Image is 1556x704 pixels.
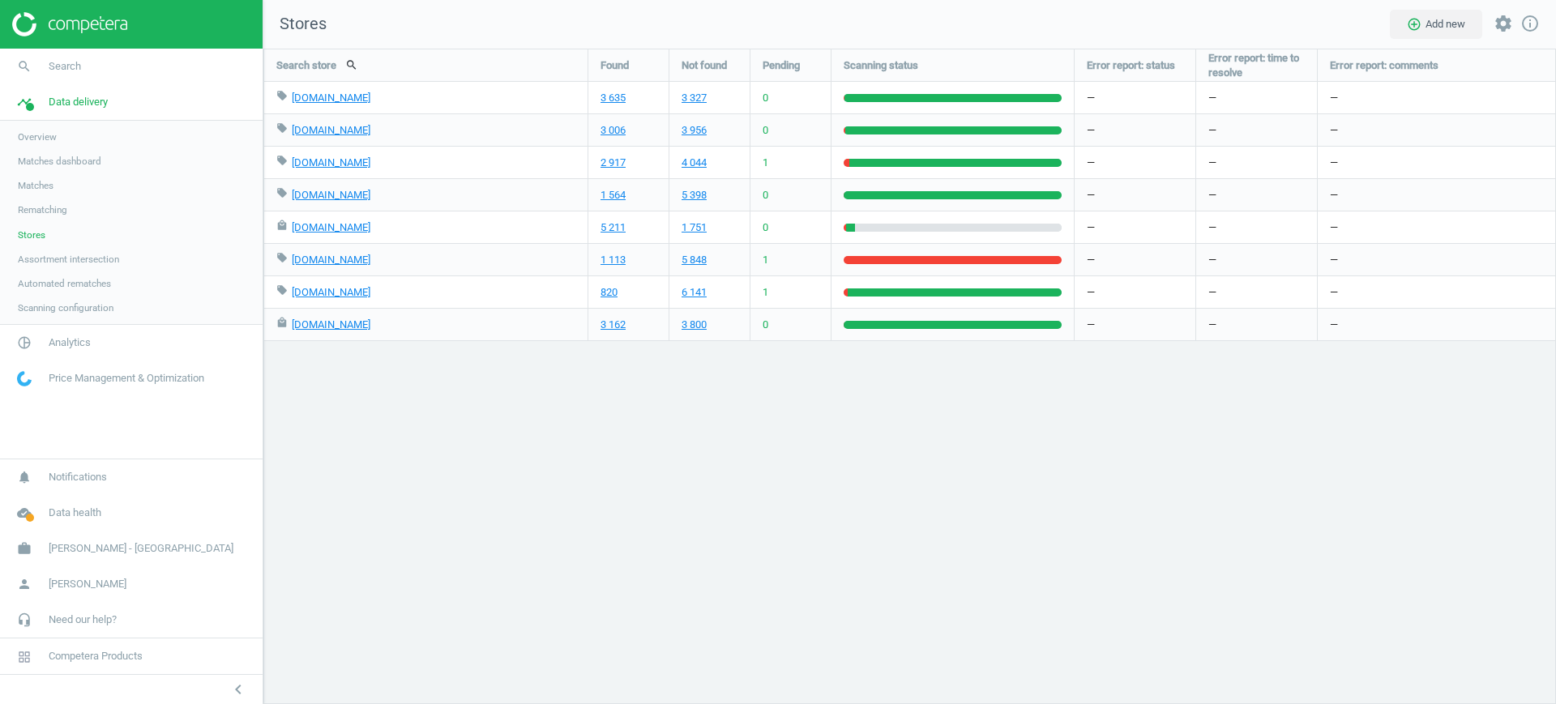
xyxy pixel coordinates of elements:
[292,124,370,136] a: [DOMAIN_NAME]
[276,90,288,101] i: local_offer
[1494,14,1513,33] i: settings
[1208,51,1305,80] span: Error report: time to resolve
[844,58,918,73] span: Scanning status
[12,12,127,36] img: ajHJNr6hYgQAAAAASUVORK5CYII=
[292,221,370,233] a: [DOMAIN_NAME]
[1318,114,1556,146] div: —
[601,156,626,170] a: 2 917
[49,649,143,663] span: Competera Products
[763,253,768,267] span: 1
[1318,276,1556,308] div: —
[1087,58,1175,73] span: Error report: status
[682,123,707,138] a: 3 956
[1075,309,1195,340] div: —
[1075,179,1195,211] div: —
[49,506,101,520] span: Data health
[18,179,53,192] span: Matches
[18,228,45,241] span: Stores
[49,470,107,484] span: Notifications
[9,497,40,528] i: cloud_done
[1318,82,1556,113] div: —
[229,680,248,699] i: chevron_left
[9,51,40,82] i: search
[763,156,768,170] span: 1
[1075,276,1195,308] div: —
[601,285,618,300] a: 820
[601,58,629,73] span: Found
[763,188,768,203] span: 0
[336,51,367,79] button: search
[1318,244,1556,275] div: —
[1208,318,1216,332] span: —
[682,220,707,235] a: 1 751
[601,220,626,235] a: 5 211
[601,91,626,105] a: 3 635
[292,254,370,266] a: [DOMAIN_NAME]
[1208,188,1216,203] span: —
[9,569,40,599] i: person
[18,203,67,216] span: Rematching
[1318,179,1556,211] div: —
[292,189,370,201] a: [DOMAIN_NAME]
[49,541,233,556] span: [PERSON_NAME] - [GEOGRAPHIC_DATA]
[49,612,117,627] span: Need our help?
[276,122,288,134] i: local_offer
[1208,220,1216,235] span: —
[1075,147,1195,178] div: —
[682,91,707,105] a: 3 327
[17,371,32,386] img: wGWNvw8QSZomAAAAABJRU5ErkJggg==
[1208,123,1216,138] span: —
[18,130,57,143] span: Overview
[1407,17,1421,32] i: add_circle_outline
[682,253,707,267] a: 5 848
[1318,211,1556,243] div: —
[49,371,204,386] span: Price Management & Optimization
[292,156,370,169] a: [DOMAIN_NAME]
[49,95,108,109] span: Data delivery
[1208,253,1216,267] span: —
[276,187,288,198] i: local_offer
[1318,147,1556,178] div: —
[9,533,40,564] i: work
[1075,114,1195,146] div: —
[18,301,113,314] span: Scanning configuration
[601,253,626,267] a: 1 113
[763,285,768,300] span: 1
[601,188,626,203] a: 1 564
[49,335,91,350] span: Analytics
[18,277,111,290] span: Automated rematches
[601,123,626,138] a: 3 006
[1520,14,1540,33] i: info_outline
[264,49,588,81] div: Search store
[682,188,707,203] a: 5 398
[1208,91,1216,105] span: —
[18,253,119,266] span: Assortment intersection
[1075,82,1195,113] div: —
[763,91,768,105] span: 0
[1075,211,1195,243] div: —
[276,252,288,263] i: local_offer
[1318,309,1556,340] div: —
[1075,244,1195,275] div: —
[276,317,288,328] i: local_mall
[276,284,288,296] i: local_offer
[601,318,626,332] a: 3 162
[1486,6,1520,41] button: settings
[1330,58,1438,73] span: Error report: comments
[1208,156,1216,170] span: —
[1208,285,1216,300] span: —
[1390,10,1482,39] button: add_circle_outlineAdd new
[763,123,768,138] span: 0
[292,92,370,104] a: [DOMAIN_NAME]
[682,156,707,170] a: 4 044
[9,327,40,358] i: pie_chart_outlined
[49,59,81,74] span: Search
[9,604,40,635] i: headset_mic
[763,58,800,73] span: Pending
[49,577,126,591] span: [PERSON_NAME]
[263,13,327,36] span: Stores
[682,318,707,332] a: 3 800
[763,220,768,235] span: 0
[763,318,768,332] span: 0
[9,87,40,117] i: timeline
